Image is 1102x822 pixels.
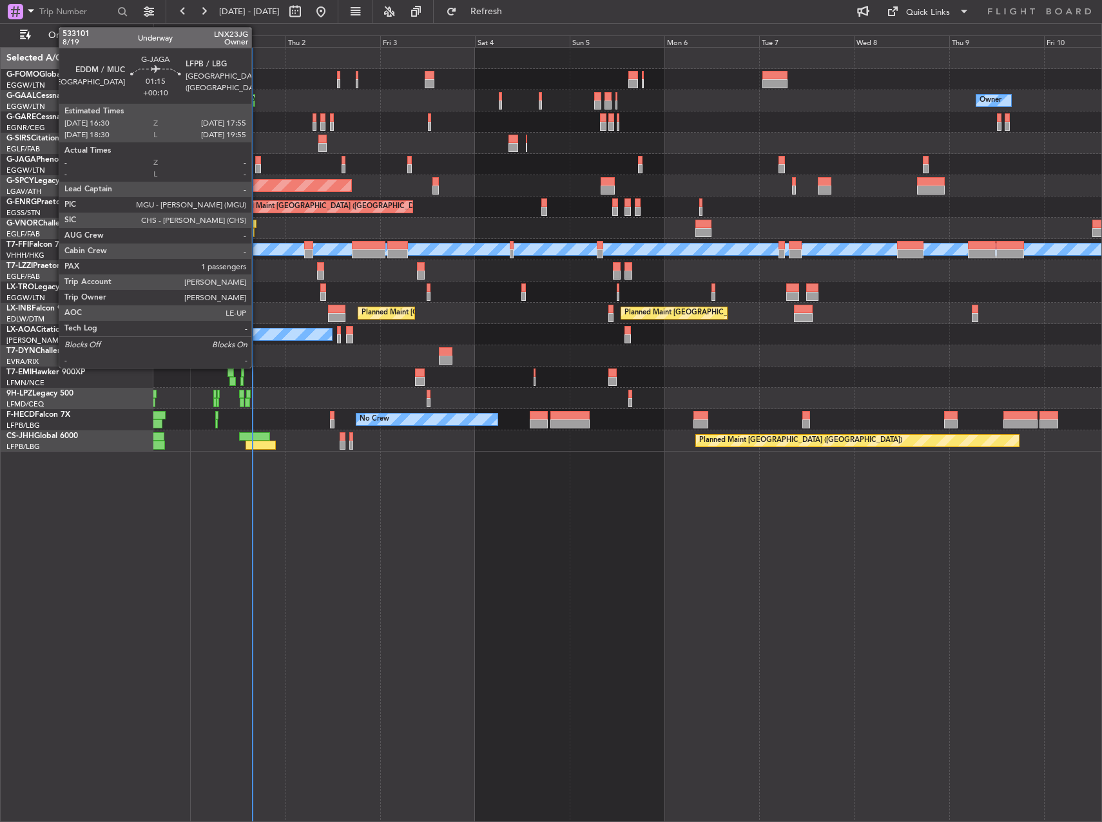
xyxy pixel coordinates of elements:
span: F-HECD [6,411,35,419]
a: LFMN/NCE [6,378,44,388]
div: AOG Maint Dusseldorf [251,91,325,110]
span: G-SIRS [6,135,31,142]
a: 9H-LPZLegacy 500 [6,390,73,397]
a: G-FOMOGlobal 6000 [6,71,83,79]
span: G-GAAL [6,92,36,100]
span: LX-INB [6,305,32,312]
span: Only With Activity [34,31,136,40]
div: Wed 8 [854,35,949,47]
span: T7-DYN [6,347,35,355]
div: Sat 4 [475,35,570,47]
span: G-GARE [6,113,36,121]
span: G-SPCY [6,177,34,185]
div: Planned Maint [GEOGRAPHIC_DATA] ([GEOGRAPHIC_DATA]) [624,303,827,323]
div: Planned Maint [GEOGRAPHIC_DATA] ([GEOGRAPHIC_DATA]) [202,240,405,259]
div: Planned Maint [GEOGRAPHIC_DATA] [362,303,485,323]
span: LX-TRO [6,283,34,291]
div: Mon 6 [664,35,759,47]
span: G-ENRG [6,198,37,206]
span: G-JAGA [6,156,36,164]
a: EGGW/LTN [6,166,45,175]
a: G-JAGAPhenom 300 [6,156,81,164]
div: Planned Maint [GEOGRAPHIC_DATA] ([GEOGRAPHIC_DATA]) [699,431,902,450]
div: No Crew [360,410,389,429]
a: EGLF/FAB [6,144,40,154]
div: Sun 5 [570,35,664,47]
span: Refresh [459,7,514,16]
button: Refresh [440,1,517,22]
a: LFMD/CEQ [6,399,44,409]
span: 9H-LPZ [6,390,32,397]
a: EDLW/DTM [6,314,44,324]
a: LGAV/ATH [6,187,41,196]
div: Tue 7 [759,35,854,47]
span: G-FOMO [6,71,39,79]
a: EGNR/CEG [6,123,45,133]
a: EGGW/LTN [6,81,45,90]
button: Only With Activity [14,25,140,46]
div: Wed 1 [190,35,285,47]
a: EGLF/FAB [6,272,40,282]
span: T7-LZZI [6,262,33,270]
a: EGGW/LTN [6,293,45,303]
span: G-VNOR [6,220,38,227]
a: F-HECDFalcon 7X [6,411,70,419]
div: Quick Links [906,6,950,19]
a: EGSS/STN [6,208,41,218]
a: LX-INBFalcon 900EX EASy II [6,305,108,312]
a: CS-JHHGlobal 6000 [6,432,78,440]
a: G-ENRGPraetor 600 [6,198,80,206]
a: G-SIRSCitation Excel [6,135,81,142]
div: Thu 9 [949,35,1044,47]
a: T7-EMIHawker 900XP [6,368,85,376]
span: T7-EMI [6,368,32,376]
div: Owner [980,91,1001,110]
div: [DATE] [192,26,214,37]
a: T7-FFIFalcon 7X [6,241,64,249]
a: G-GARECessna Citation XLS+ [6,113,113,121]
a: EGLF/FAB [6,229,40,239]
input: Trip Number [39,2,113,21]
a: LFPB/LBG [6,421,40,430]
span: CS-JHH [6,432,34,440]
a: LX-TROLegacy 650 [6,283,75,291]
a: [PERSON_NAME]/QSA [6,336,82,345]
div: Planned Maint [GEOGRAPHIC_DATA] ([GEOGRAPHIC_DATA]) [227,197,430,216]
a: LX-AOACitation Mustang [6,326,99,334]
a: G-SPCYLegacy 650 [6,177,75,185]
a: T7-DYNChallenger 604 [6,347,91,355]
div: Fri 3 [380,35,475,47]
span: LX-AOA [6,326,36,334]
a: G-GAALCessna Citation XLS+ [6,92,113,100]
a: EVRA/RIX [6,357,39,367]
button: Quick Links [880,1,976,22]
span: T7-FFI [6,241,29,249]
a: EGGW/LTN [6,102,45,111]
a: VHHH/HKG [6,251,44,260]
span: [DATE] - [DATE] [219,6,280,17]
a: T7-LZZIPraetor 600 [6,262,76,270]
a: LFPB/LBG [6,442,40,452]
div: Thu 2 [285,35,380,47]
a: G-VNORChallenger 650 [6,220,93,227]
div: A/C Unavailable [158,282,211,301]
